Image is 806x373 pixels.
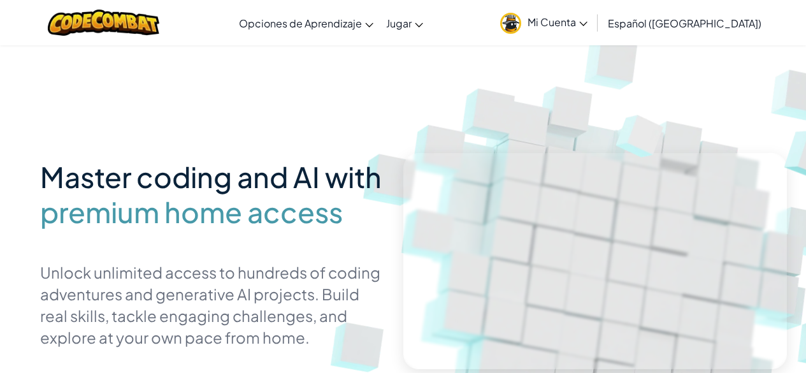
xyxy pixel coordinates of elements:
a: Jugar [380,6,429,40]
span: Jugar [386,17,412,30]
span: Español ([GEOGRAPHIC_DATA]) [608,17,761,30]
a: Opciones de Aprendizaje [233,6,380,40]
a: Español ([GEOGRAPHIC_DATA]) [601,6,768,40]
span: Master coding and AI with [40,159,382,194]
p: Unlock unlimited access to hundreds of coding adventures and generative AI projects. Build real s... [40,261,384,348]
span: Opciones de Aprendizaje [239,17,362,30]
img: avatar [500,13,521,34]
img: Overlap cubes [597,94,686,175]
a: Mi Cuenta [494,3,594,43]
span: premium home access [40,194,343,230]
span: Mi Cuenta [528,15,587,29]
img: CodeCombat logo [48,10,159,36]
